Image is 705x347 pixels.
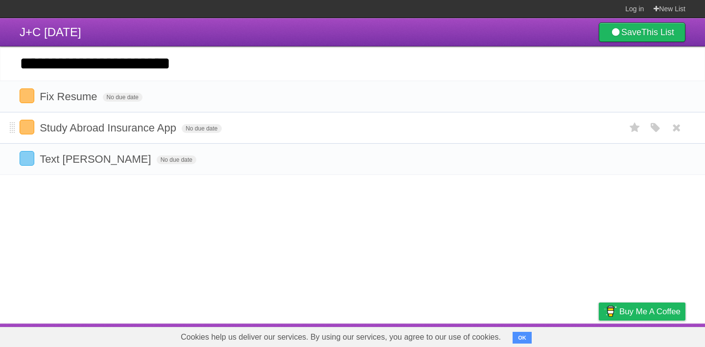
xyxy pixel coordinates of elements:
[40,153,153,165] span: Text [PERSON_NAME]
[40,122,179,134] span: Study Abroad Insurance App
[513,332,532,344] button: OK
[553,326,574,345] a: Terms
[586,326,611,345] a: Privacy
[604,303,617,320] img: Buy me a coffee
[641,27,674,37] b: This List
[501,326,540,345] a: Developers
[624,326,685,345] a: Suggest a feature
[20,120,34,134] label: Done
[599,22,685,42] a: SaveThis List
[20,151,34,166] label: Done
[157,155,196,164] span: No due date
[469,326,489,345] a: About
[182,124,221,133] span: No due date
[619,303,681,320] span: Buy me a coffee
[626,120,644,136] label: Star task
[599,303,685,321] a: Buy me a coffee
[171,327,511,347] span: Cookies help us deliver our services. By using our services, you agree to our use of cookies.
[103,93,142,102] span: No due date
[40,90,99,103] span: Fix Resume
[20,25,81,39] span: J+C [DATE]
[20,88,34,103] label: Done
